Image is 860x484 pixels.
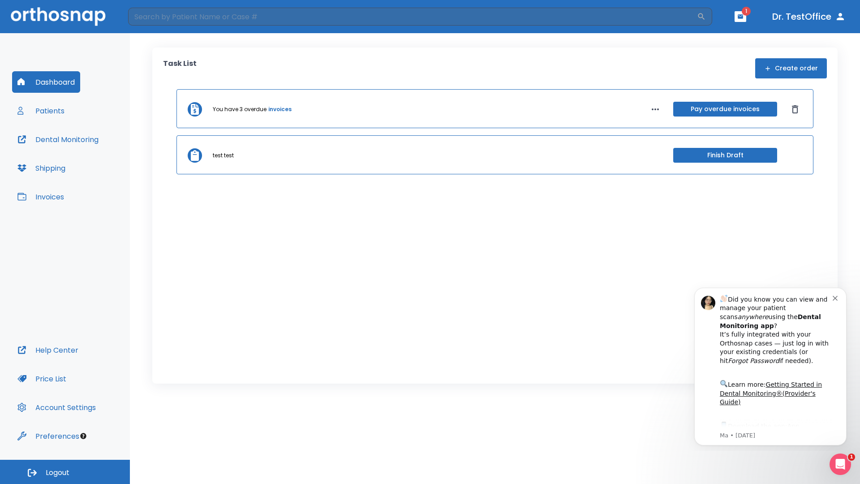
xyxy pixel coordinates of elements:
[12,100,70,121] button: Patients
[213,151,234,160] p: test test
[12,129,104,150] button: Dental Monitoring
[213,105,267,113] p: You have 3 overdue
[673,148,777,163] button: Finish Draft
[788,102,802,117] button: Dismiss
[12,157,71,179] button: Shipping
[12,71,80,93] button: Dashboard
[128,8,697,26] input: Search by Patient Name or Case #
[830,454,851,475] iframe: Intercom live chat
[12,397,101,418] button: Account Settings
[848,454,855,461] span: 1
[39,152,152,160] p: Message from Ma, sent 7w ago
[12,368,72,389] button: Price List
[46,468,69,478] span: Logout
[12,339,84,361] button: Help Center
[673,102,777,117] button: Pay overdue invoices
[39,143,119,159] a: App Store
[11,7,106,26] img: Orthosnap
[152,14,159,21] button: Dismiss notification
[769,9,849,25] button: Dr. TestOffice
[163,58,197,78] p: Task List
[755,58,827,78] button: Create order
[79,432,87,440] div: Tooltip anchor
[12,425,85,447] button: Preferences
[681,280,860,451] iframe: Intercom notifications message
[268,105,292,113] a: invoices
[39,141,152,186] div: Download the app: | ​ Let us know if you need help getting started!
[12,186,69,207] button: Invoices
[742,7,751,16] span: 1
